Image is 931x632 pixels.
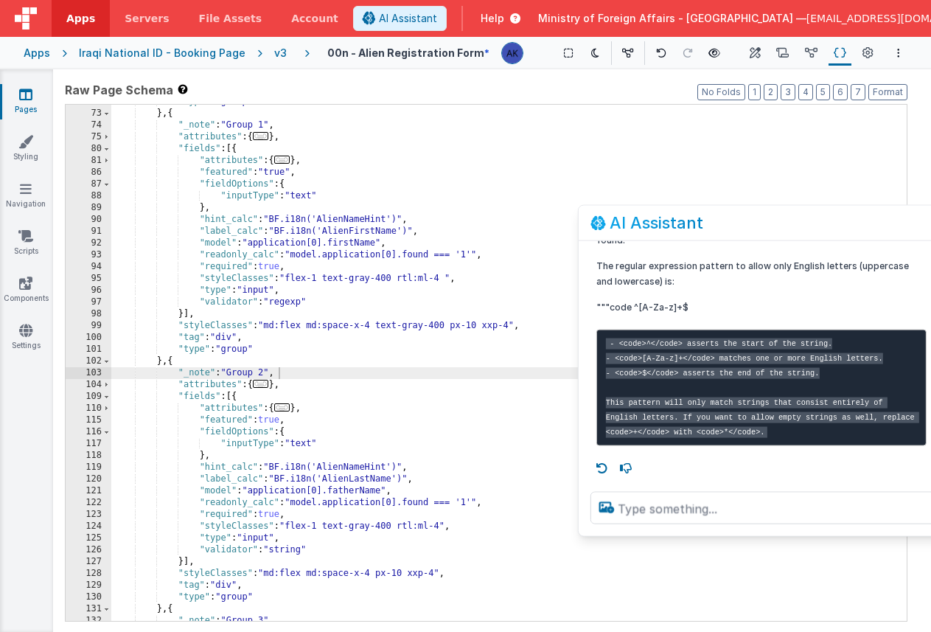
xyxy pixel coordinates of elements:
[890,44,907,62] button: Options
[274,403,290,412] span: ...
[353,6,447,31] button: AI Assistant
[66,521,111,532] div: 124
[66,403,111,414] div: 110
[379,11,437,26] span: AI Assistant
[66,556,111,568] div: 127
[274,46,293,60] div: v3
[66,155,111,167] div: 81
[66,108,111,119] div: 73
[798,84,813,100] button: 4
[764,84,778,100] button: 2
[24,46,50,60] div: Apps
[538,11,806,26] span: Ministry of Foreign Affairs - [GEOGRAPHIC_DATA] —
[274,156,290,164] span: ...
[610,214,703,232] h2: AI Assistant
[66,344,111,355] div: 101
[697,84,745,100] button: No Folds
[596,217,927,248] p: This is based on general knowledge, as no official documentation was found.
[66,320,111,332] div: 99
[66,591,111,603] div: 130
[502,43,523,63] img: 1f6063d0be199a6b217d3045d703aa70
[66,202,111,214] div: 89
[66,332,111,344] div: 100
[66,285,111,296] div: 96
[606,338,919,437] code: - <code>^</code> asserts the start of the string. - <code>[A-Za-z]+</code> matches one or more En...
[66,615,111,627] div: 132
[66,509,111,521] div: 123
[596,258,927,289] p: The regular expression pattern to allow only English letters (uppercase and lowercase) is:
[781,84,795,100] button: 3
[868,84,907,100] button: Format
[66,473,111,485] div: 120
[66,544,111,556] div: 126
[66,11,95,26] span: Apps
[65,81,173,99] span: Raw Page Schema
[66,580,111,591] div: 129
[66,261,111,273] div: 94
[66,190,111,202] div: 88
[66,367,111,379] div: 103
[66,462,111,473] div: 119
[66,438,111,450] div: 117
[66,414,111,426] div: 115
[748,84,761,100] button: 1
[66,131,111,143] div: 75
[79,46,245,60] div: Iraqi National ID - Booking Page
[66,296,111,308] div: 97
[66,450,111,462] div: 118
[66,214,111,226] div: 90
[66,485,111,497] div: 121
[253,132,269,140] span: ...
[66,532,111,544] div: 125
[66,226,111,237] div: 91
[833,84,848,100] button: 6
[66,308,111,320] div: 98
[66,119,111,131] div: 74
[851,84,865,100] button: 7
[66,426,111,438] div: 116
[66,355,111,367] div: 102
[66,249,111,261] div: 93
[66,178,111,190] div: 87
[66,273,111,285] div: 95
[66,603,111,615] div: 131
[481,11,504,26] span: Help
[66,167,111,178] div: 86
[816,84,830,100] button: 5
[66,379,111,391] div: 104
[66,237,111,249] div: 92
[596,299,927,315] p: """code ^[A-Za-z]+$
[66,568,111,580] div: 128
[125,11,169,26] span: Servers
[199,11,262,26] span: File Assets
[327,47,484,58] h4: 00n - Alien Registration Form
[66,143,111,155] div: 80
[66,497,111,509] div: 122
[253,380,269,388] span: ...
[66,391,111,403] div: 109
